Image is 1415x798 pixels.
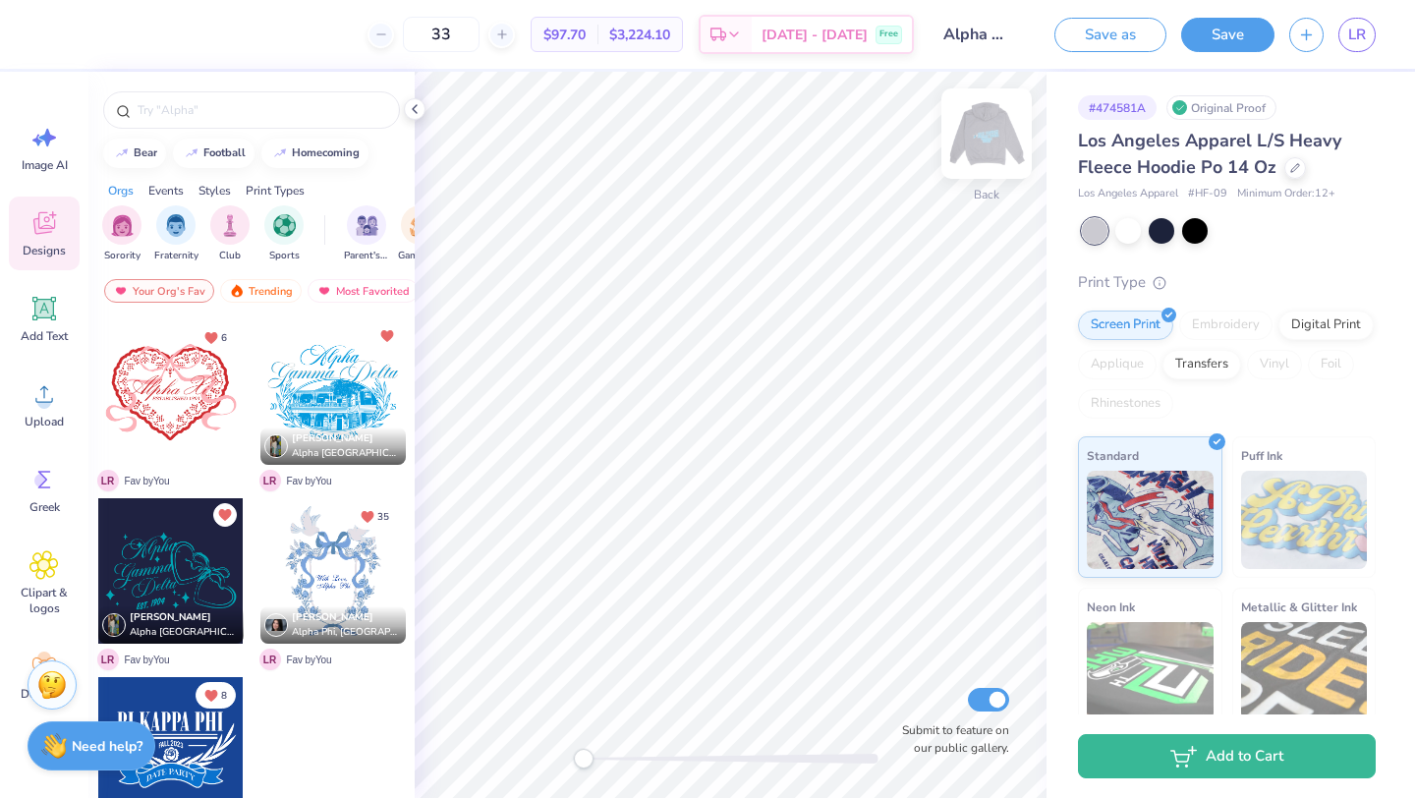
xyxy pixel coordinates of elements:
span: [DATE] - [DATE] [762,25,868,45]
span: Alpha Phi, [GEOGRAPHIC_DATA] [292,625,398,640]
img: Neon Ink [1087,622,1214,720]
img: Game Day Image [410,214,432,237]
strong: Need help? [72,737,142,756]
button: filter button [344,205,389,263]
div: football [203,147,246,158]
span: L R [97,649,119,670]
button: Save [1181,18,1274,52]
div: homecoming [292,147,360,158]
div: Digital Print [1278,311,1374,340]
div: filter for Fraternity [154,205,198,263]
img: most_fav.gif [113,284,129,298]
div: Vinyl [1247,350,1302,379]
button: homecoming [261,139,368,168]
span: Game Day [398,249,443,263]
button: filter button [210,205,250,263]
div: Rhinestones [1078,389,1173,419]
span: Image AI [22,157,68,173]
span: Free [879,28,898,41]
img: Sorority Image [111,214,134,237]
div: Your Org's Fav [104,279,214,303]
button: Unlike [213,503,237,527]
img: Club Image [219,214,241,237]
span: Fav by You [287,474,332,488]
span: Designs [23,243,66,258]
span: Standard [1087,445,1139,466]
div: Foil [1308,350,1354,379]
span: [PERSON_NAME] [292,431,373,445]
div: Styles [198,182,231,199]
div: Embroidery [1179,311,1273,340]
button: filter button [102,205,141,263]
span: Alpha [GEOGRAPHIC_DATA], [US_STATE][GEOGRAPHIC_DATA] [130,625,236,640]
img: Fraternity Image [165,214,187,237]
div: filter for Sorority [102,205,141,263]
span: Puff Ink [1241,445,1282,466]
button: Add to Cart [1078,734,1376,778]
span: Neon Ink [1087,597,1135,617]
label: Submit to feature on our public gallery. [891,721,1009,757]
button: Unlike [196,324,236,351]
span: L R [97,470,119,491]
div: Screen Print [1078,311,1173,340]
div: filter for Sports [264,205,304,263]
span: [PERSON_NAME] [292,610,373,624]
img: trend_line.gif [184,147,199,159]
div: filter for Game Day [398,205,443,263]
div: filter for Parent's Weekend [344,205,389,263]
span: Fav by You [287,653,332,667]
span: [PERSON_NAME] [130,610,211,624]
span: Fav by You [125,653,170,667]
span: L R [259,470,281,491]
div: Transfers [1162,350,1241,379]
div: Back [974,186,999,203]
span: 6 [221,333,227,343]
span: Fav by You [125,474,170,488]
button: Unlike [196,682,236,709]
div: Most Favorited [308,279,419,303]
div: bear [134,147,157,158]
button: Save as [1054,18,1166,52]
span: Sorority [104,249,141,263]
button: Unlike [352,503,398,530]
button: filter button [398,205,443,263]
div: Print Types [246,182,305,199]
img: most_fav.gif [316,284,332,298]
img: Back [947,94,1026,173]
div: Trending [220,279,302,303]
div: Accessibility label [574,749,594,769]
div: Orgs [108,182,134,199]
a: LR [1338,18,1376,52]
div: Print Type [1078,271,1376,294]
img: Puff Ink [1241,471,1368,569]
span: L R [259,649,281,670]
button: football [173,139,255,168]
span: LR [1348,24,1366,46]
span: Clipart & logos [12,585,77,616]
span: Upload [25,414,64,429]
div: Original Proof [1166,95,1276,120]
span: Metallic & Glitter Ink [1241,597,1357,617]
input: Untitled Design [929,15,1025,54]
span: Los Angeles Apparel L/S Heavy Fleece Hoodie Po 14 Oz [1078,129,1341,179]
span: Club [219,249,241,263]
span: # HF-09 [1188,186,1227,202]
span: Los Angeles Apparel [1078,186,1178,202]
span: 8 [221,691,227,701]
img: trending.gif [229,284,245,298]
span: Minimum Order: 12 + [1237,186,1335,202]
span: Sports [269,249,300,263]
div: Applique [1078,350,1157,379]
span: Fraternity [154,249,198,263]
button: filter button [154,205,198,263]
span: Alpha [GEOGRAPHIC_DATA], [US_STATE][GEOGRAPHIC_DATA] [292,446,398,461]
div: Events [148,182,184,199]
button: bear [103,139,166,168]
img: trend_line.gif [272,147,288,159]
span: Add Text [21,328,68,344]
div: filter for Club [210,205,250,263]
button: Unlike [375,324,399,348]
span: Parent's Weekend [344,249,389,263]
div: # 474581A [1078,95,1157,120]
button: filter button [264,205,304,263]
